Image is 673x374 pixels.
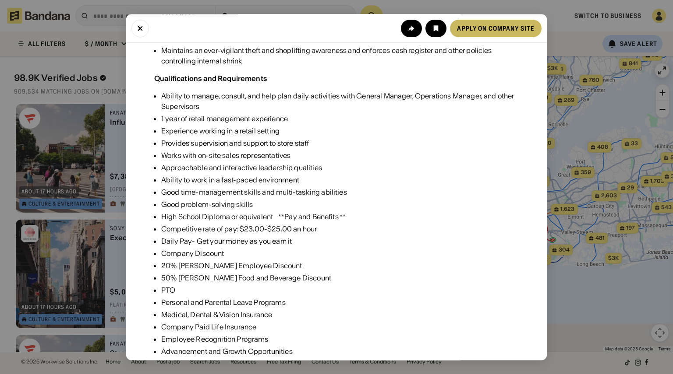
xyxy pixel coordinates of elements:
[161,322,519,332] div: Company Paid Life Insurance
[161,211,519,222] div: High School Diploma or equivalent **Pay and Benefits **
[131,19,149,37] button: Close
[161,297,519,308] div: Personal and Parental Leave Programs
[161,285,519,295] div: PTO
[161,346,519,357] div: Advancement and Growth Opportunities
[161,309,519,320] div: Medical, Dental & Vision Insurance
[161,273,519,283] div: 50% [PERSON_NAME] Food and Beverage Discount
[161,150,519,161] div: Works with on-site sales representatives
[161,199,519,210] div: Good problem-solving skills
[161,358,519,369] div: On-going Training & Development
[161,91,519,112] div: Ability to manage, consult, and help plan daily activities with General Manager, Operations Manag...
[161,45,519,66] div: Maintains an ever-vigilant theft and shoplifting awareness and enforces cash register and other p...
[154,74,267,83] div: Qualifications and Requirements
[161,334,519,344] div: Employee Recognition Programs
[161,224,519,234] div: Competitive rate of pay: $23.00-$25.00 an hour
[161,113,519,124] div: 1 year of retail management experience
[161,138,519,148] div: Provides supervision and support to store staff
[161,175,519,185] div: Ability to work in a fast-paced environment
[161,248,519,259] div: Company Discount
[161,126,519,136] div: Experience working in a retail setting
[161,187,519,197] div: Good time-management skills and multi-tasking abilities
[161,236,519,246] div: Daily Pay- Get your money as you earn it
[457,25,535,31] div: Apply on company site
[161,260,519,271] div: 20% [PERSON_NAME] Employee Discount
[450,19,542,37] a: Apply on company site
[161,162,519,173] div: Approachable and interactive leadership qualities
